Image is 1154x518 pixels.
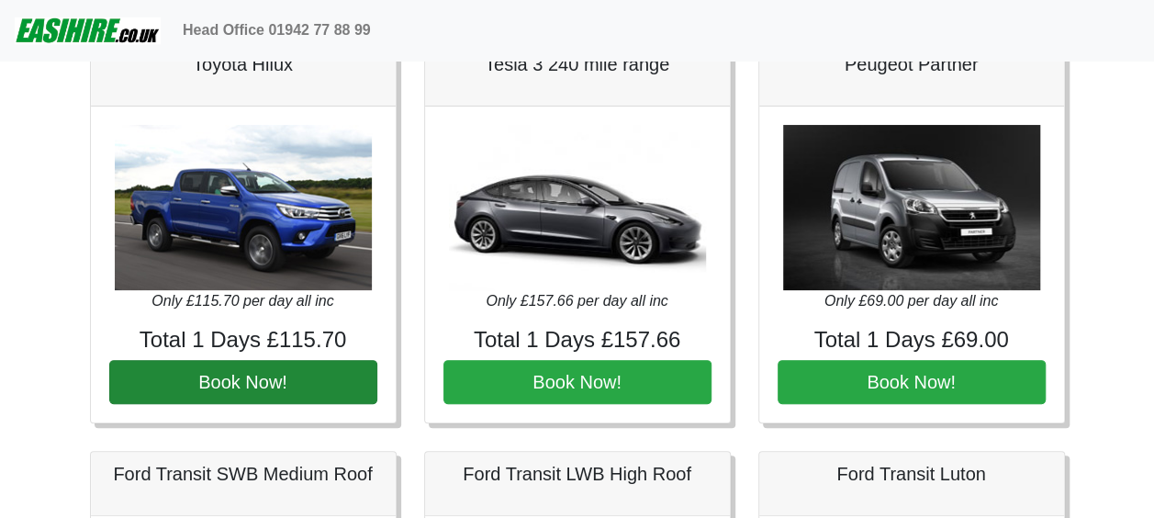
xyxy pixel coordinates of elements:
[824,293,998,309] i: Only £69.00 per day all inc
[443,463,711,485] h5: Ford Transit LWB High Roof
[449,125,706,290] img: Tesla 3 240 mile range
[783,125,1040,290] img: Peugeot Partner
[109,463,377,485] h5: Ford Transit SWB Medium Roof
[115,125,372,290] img: Toyota Hilux
[778,327,1046,354] h4: Total 1 Days £69.00
[109,327,377,354] h4: Total 1 Days £115.70
[109,360,377,404] button: Book Now!
[443,327,711,354] h4: Total 1 Days £157.66
[175,12,378,49] a: Head Office 01942 77 88 99
[778,360,1046,404] button: Book Now!
[778,53,1046,75] h5: Peugeot Partner
[443,360,711,404] button: Book Now!
[151,293,333,309] i: Only £115.70 per day all inc
[109,53,377,75] h5: Toyota Hilux
[183,22,371,38] b: Head Office 01942 77 88 99
[443,53,711,75] h5: Tesla 3 240 mile range
[486,293,667,309] i: Only £157.66 per day all inc
[778,463,1046,485] h5: Ford Transit Luton
[15,12,161,49] img: easihire_logo_small.png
